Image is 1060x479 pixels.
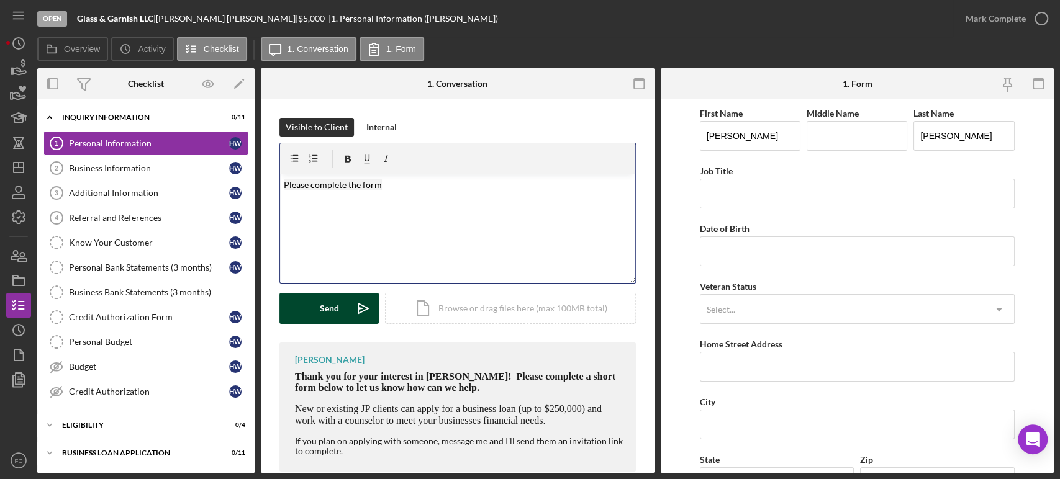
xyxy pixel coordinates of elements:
div: Credit Authorization Form [69,312,229,322]
button: Checklist [177,37,247,61]
a: Business Bank Statements (3 months) [43,280,248,305]
a: 1Personal InformationHW [43,131,248,156]
a: Personal BudgetHW [43,329,248,354]
div: H W [229,187,242,199]
label: Last Name [913,108,954,119]
div: H W [229,385,242,398]
a: BudgetHW [43,354,248,379]
div: Business Bank Statements (3 months) [69,287,248,297]
div: Personal Bank Statements (3 months) [69,262,229,272]
a: Credit AuthorizationHW [43,379,248,404]
div: H W [229,162,242,174]
div: H W [229,336,242,348]
a: Know Your CustomerHW [43,230,248,255]
button: Overview [37,37,108,61]
button: Send [279,293,379,324]
b: Glass & Garnish LLC [77,13,153,24]
div: H W [229,212,242,224]
button: Activity [111,37,173,61]
label: Date of Birth [700,223,750,234]
div: Send [320,293,339,324]
div: Referral and References [69,213,229,223]
div: Mark Complete [966,6,1026,31]
span: $5,000 [298,13,325,24]
div: | [77,14,156,24]
tspan: 1 [55,140,58,147]
div: Open Intercom Messenger [1018,424,1048,454]
div: 1. Conversation [427,79,487,89]
label: First Name [700,108,743,119]
label: Overview [64,44,100,54]
div: H W [229,311,242,323]
div: | 1. Personal Information ([PERSON_NAME]) [328,14,498,24]
div: [PERSON_NAME] [295,355,365,365]
button: 1. Form [360,37,424,61]
a: 2Business InformationHW [43,156,248,181]
div: Personal Budget [69,337,229,347]
div: [PERSON_NAME] [PERSON_NAME] | [156,14,298,24]
text: FC [15,457,23,464]
div: Personal Information [69,138,229,148]
div: Additional Information [69,188,229,198]
div: INQUIRY INFORMATION [62,114,214,121]
div: If you plan on applying with someone, message me and I'll send them an invitation link to complete. [295,436,623,456]
label: Job Title [700,166,733,176]
a: Personal Bank Statements (3 months)HW [43,255,248,280]
button: FC [6,448,31,473]
div: 0 / 11 [223,449,245,457]
div: Checklist [128,79,164,89]
label: 1. Form [386,44,416,54]
tspan: 4 [55,214,59,222]
button: Internal [360,118,403,137]
div: Business Information [69,163,229,173]
label: Middle Name [807,108,859,119]
a: 3Additional InformationHW [43,181,248,205]
div: BUSINESS LOAN APPLICATION [62,449,214,457]
a: Credit Authorization FormHW [43,305,248,329]
div: Budget [69,362,229,372]
span: Thank you for your interest in [PERSON_NAME]! Please complete a short form below to let us know h... [295,371,615,393]
div: H W [229,360,242,373]
button: Visible to Client [279,118,354,137]
tspan: 3 [55,189,58,197]
label: Home Street Address [700,339,782,349]
div: 1. Form [842,79,872,89]
label: Activity [138,44,165,54]
div: Credit Authorization [69,387,229,396]
div: Know Your Customer [69,238,229,248]
div: 0 / 11 [223,114,245,121]
div: Select... [707,305,735,315]
label: 1. Conversation [288,44,348,54]
div: Visible to Client [286,118,348,137]
a: 4Referral and ReferencesHW [43,205,248,230]
div: H W [229,236,242,249]
label: Checklist [204,44,239,54]
tspan: 2 [55,164,58,172]
label: Zip [860,454,873,465]
button: Mark Complete [953,6,1054,31]
div: Internal [366,118,397,137]
span: New or existing JP clients can apply for a business loan (up to $250,000) and work with a counsel... [295,403,602,425]
label: City [700,396,715,407]
button: 1. Conversation [261,37,356,61]
div: H W [229,261,242,274]
div: 0 / 4 [223,421,245,429]
div: Open [37,11,67,27]
div: H W [229,137,242,150]
mark: Please complete the form [284,179,382,190]
div: Eligibility [62,421,214,429]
